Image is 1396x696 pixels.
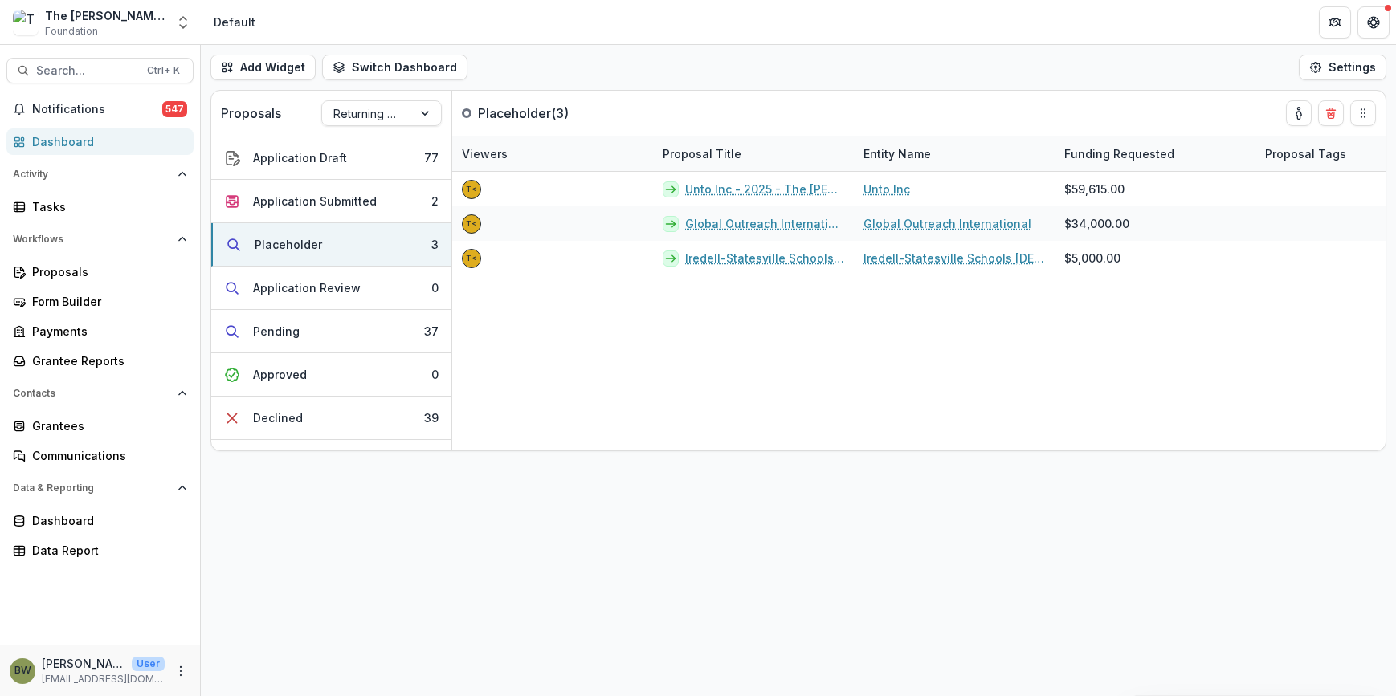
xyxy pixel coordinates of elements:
a: Form Builder [6,288,194,315]
p: User [132,657,165,671]
span: 547 [162,101,187,117]
button: Settings [1299,55,1386,80]
button: Application Submitted2 [211,180,451,223]
span: $5,000.00 [1064,250,1120,267]
button: Open entity switcher [172,6,194,39]
div: Proposal Tags [1255,145,1356,162]
div: Form Builder [32,293,181,310]
button: Search... [6,58,194,83]
div: 0 [431,366,439,383]
div: Application Review [253,279,361,296]
button: toggle-assigned-to-me [1286,100,1312,126]
div: Dashboard [32,512,181,529]
button: Drag [1350,100,1376,126]
div: Funding Requested [1055,145,1184,162]
button: Declined39 [211,397,451,440]
div: Funding Requested [1055,136,1255,171]
a: Payments [6,318,194,344]
a: Grantees [6,413,194,439]
div: Viewers [452,136,653,171]
span: $34,000.00 [1064,215,1129,232]
div: Declined [253,409,303,426]
span: $59,615.00 [1064,181,1125,197]
a: Iredell-Statesville Schools [DEMOGRAPHIC_DATA] - 2025 - The [PERSON_NAME] Foundation Grant Propos... [685,250,844,267]
div: Pending [253,323,300,340]
div: 0 [431,279,439,296]
button: Partners [1319,6,1351,39]
p: Placeholder ( 3 ) [478,104,598,123]
div: Proposal Title [653,145,751,162]
button: Open Activity [6,161,194,187]
button: Placeholder3 [211,223,451,267]
div: Viewers [452,145,517,162]
div: Dashboard [32,133,181,150]
div: The [PERSON_NAME] Foundation [45,7,165,24]
div: Placeholder [255,236,322,253]
button: Application Draft77 [211,136,451,180]
div: The Bolick Foundation <jcline@bolickfoundation.org> [466,220,477,228]
div: The Bolick Foundation <jcline@bolickfoundation.org> [466,254,477,263]
button: Delete card [1318,100,1344,126]
button: Pending37 [211,310,451,353]
div: Entity Name [854,136,1055,171]
button: Application Review0 [211,267,451,310]
a: Unto Inc - 2025 - The [PERSON_NAME] Foundation Grant Proposal Application [685,181,844,197]
p: Proposals [221,104,281,123]
button: More [171,661,190,681]
div: Entity Name [854,145,941,162]
div: Application Draft [253,149,347,166]
a: Dashboard [6,507,194,534]
a: Grantee Reports [6,348,194,374]
button: Notifications547 [6,96,194,122]
div: Ctrl + K [144,62,183,79]
span: Data & Reporting [13,482,171,494]
div: Grantees [32,417,181,434]
button: Switch Dashboard [322,55,467,80]
p: [PERSON_NAME] [42,655,125,672]
a: Iredell-Statesville Schools [DEMOGRAPHIC_DATA] [863,250,1045,267]
a: Tasks [6,193,194,220]
a: Communications [6,442,194,469]
div: 37 [424,323,439,340]
img: The Bolick Foundation [13,10,39,35]
nav: breadcrumb [207,10,262,34]
div: Default [214,14,255,31]
button: Approved0 [211,353,451,397]
a: Data Report [6,537,194,564]
span: Notifications [32,103,162,116]
button: Open Data & Reporting [6,475,194,501]
div: 77 [424,149,439,166]
div: Approved [253,366,307,383]
div: 2 [431,193,439,210]
a: Proposals [6,258,194,285]
span: Workflows [13,234,171,245]
div: Tasks [32,198,181,215]
div: Communications [32,447,181,464]
span: Foundation [45,24,98,39]
div: Proposals [32,263,181,280]
div: Application Submitted [253,193,377,210]
div: 3 [431,236,439,253]
div: Grantee Reports [32,352,181,369]
span: Contacts [13,388,171,399]
a: Global Outreach International [863,215,1031,232]
div: Proposal Title [653,136,854,171]
span: Search... [36,64,137,78]
div: Data Report [32,542,181,559]
div: 39 [424,409,439,426]
button: Get Help [1357,6,1390,39]
button: Open Workflows [6,226,194,252]
div: Payments [32,323,181,340]
a: Unto Inc [863,181,910,197]
p: [EMAIL_ADDRESS][DOMAIN_NAME] [42,672,165,686]
button: Open Contacts [6,381,194,406]
span: Activity [13,169,171,180]
a: Global Outreach International - 2025 - The [PERSON_NAME] Foundation Grant Proposal Application [685,215,844,232]
button: Add Widget [210,55,316,80]
a: Dashboard [6,128,194,155]
div: Blair White [14,665,31,676]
